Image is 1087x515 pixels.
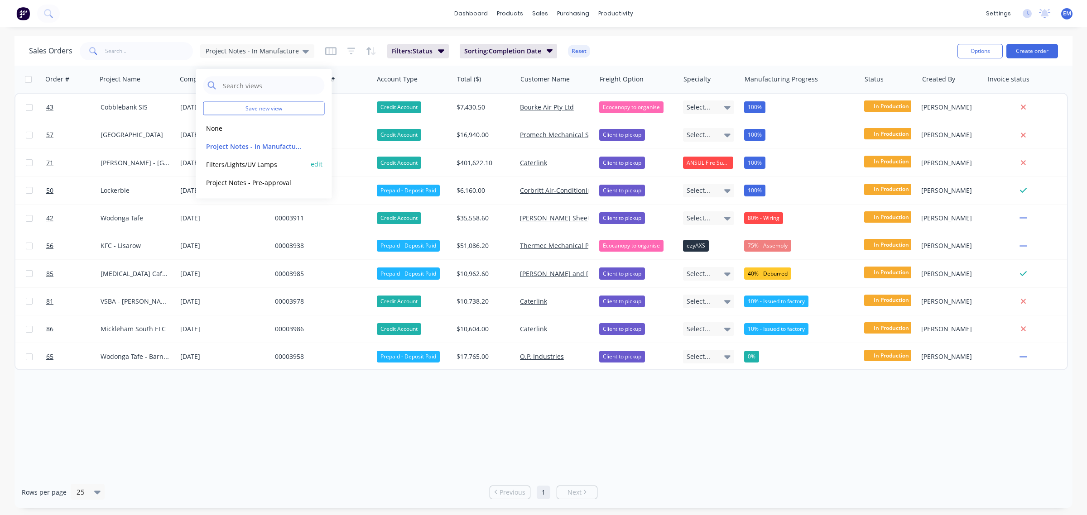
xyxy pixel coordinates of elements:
[1006,44,1058,58] button: Create order
[377,323,421,335] div: Credit Account
[450,7,492,20] a: dashboard
[921,103,977,112] div: [PERSON_NAME]
[864,350,919,361] span: In Production
[22,488,67,497] span: Rows per page
[520,103,574,111] a: Bourke Air Pty Ltd
[377,157,421,168] div: Credit Account
[46,94,101,121] a: 43
[203,123,307,133] button: None
[865,75,884,84] div: Status
[683,240,709,252] div: ezyAXS
[46,352,53,361] span: 65
[921,214,977,223] div: [PERSON_NAME]
[457,103,510,112] div: $7,430.50
[46,214,53,223] span: 42
[492,7,528,20] div: products
[46,260,101,287] a: 85
[921,324,977,334] div: [PERSON_NAME]
[520,75,570,84] div: Customer Name
[387,44,449,58] button: Filters:Status
[557,488,597,497] a: Next page
[457,269,510,278] div: $10,962.60
[180,324,268,335] div: [DATE]
[275,241,365,250] div: 00003938
[744,212,783,224] div: 80% - Wiring
[46,343,101,370] a: 65
[568,45,590,57] button: Reset
[921,158,977,167] div: [PERSON_NAME]
[599,296,645,307] div: Client to pickup
[377,185,440,196] div: Prepaid - Deposit Paid
[594,7,638,20] div: productivity
[203,159,307,169] button: Filters/Lights/UV Lamps
[921,297,977,306] div: [PERSON_NAME]
[203,141,307,151] button: Project Notes - In Manufacture (Default)
[687,103,710,112] span: Select...
[222,76,320,95] input: Search views
[687,324,710,334] span: Select...
[203,102,325,115] button: Save new view
[180,75,231,84] div: Completion Date
[16,7,30,20] img: Factory
[460,44,558,58] button: Sorting:Completion Date
[921,186,977,195] div: [PERSON_NAME]
[921,130,977,139] div: [PERSON_NAME]
[377,129,421,141] div: Credit Account
[864,322,919,334] span: In Production
[744,129,765,141] div: 100%
[744,101,765,113] div: 100%
[520,269,685,278] a: [PERSON_NAME] and [PERSON_NAME] Contracting P.L.
[392,47,433,56] span: Filters: Status
[744,185,765,196] div: 100%
[520,352,564,361] a: O.P. Industries
[599,129,645,141] div: Client to pickup
[744,351,759,362] div: 0%
[864,184,919,195] span: In Production
[599,212,645,224] div: Client to pickup
[101,352,169,361] div: Wodonga Tafe - Barnawartha
[377,101,421,113] div: Credit Account
[500,488,525,497] span: Previous
[46,130,53,139] span: 57
[520,297,547,305] a: Caterlink
[100,75,140,84] div: Project Name
[46,149,101,176] a: 71
[864,100,919,112] span: In Production
[599,185,645,196] div: Client to pickup
[988,75,1029,84] div: Invoice status
[180,296,268,307] div: [DATE]
[981,7,1015,20] div: settings
[180,157,268,168] div: [DATE]
[457,130,510,139] div: $16,940.00
[520,130,610,139] a: Promech Mechanical Services
[921,241,977,250] div: [PERSON_NAME]
[275,352,365,361] div: 00003958
[46,288,101,315] a: 81
[520,158,547,167] a: Caterlink
[864,211,919,223] span: In Production
[457,297,510,306] div: $10,738.20
[101,130,169,139] div: [GEOGRAPHIC_DATA]
[101,241,169,250] div: KFC - Lisarow
[744,296,808,307] div: 10% - Issued to factory
[599,101,664,113] div: Ecocanopy to organise
[457,75,481,84] div: Total ($)
[744,267,791,279] div: 40% - Deburred
[101,103,169,112] div: Cobblebank SIS
[311,159,322,169] button: edit
[180,351,268,362] div: [DATE]
[683,157,734,168] div: ANSUL Fire Suppression
[683,75,711,84] div: Specialty
[46,205,101,232] a: 42
[377,267,440,279] div: Prepaid - Deposit Paid
[687,214,710,223] span: Select...
[377,212,421,224] div: Credit Account
[180,213,268,224] div: [DATE]
[457,241,510,250] div: $51,086.20
[1063,10,1071,18] span: EM
[864,295,919,306] span: In Production
[46,324,53,334] span: 86
[687,269,710,278] span: Select...
[520,324,547,333] a: Caterlink
[599,267,645,279] div: Client to pickup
